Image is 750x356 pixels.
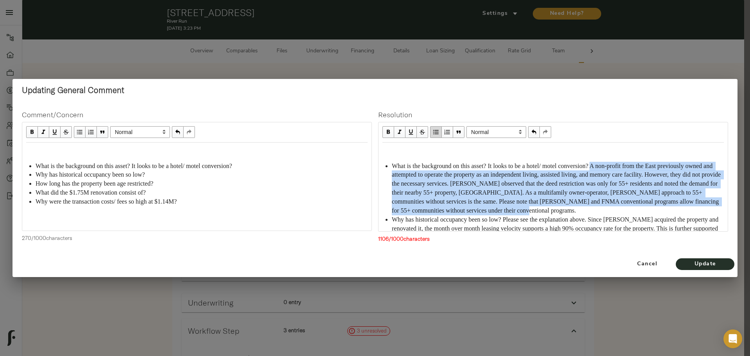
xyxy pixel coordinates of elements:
button: Blockquote [453,126,464,138]
h2: Updating General Comment [22,85,728,95]
button: UL [430,126,442,138]
button: Cancel [622,254,673,274]
button: Blockquote [97,126,108,138]
span: What is the background on this asset? It looks to be a hotel/ motel conversion? A non-profit from... [392,163,722,214]
select: Block type [110,126,170,138]
button: Undo [172,126,184,138]
p: 1106 / 1000 characters [378,235,728,243]
button: Underline [49,126,61,138]
button: Bold [26,126,38,138]
span: Why were the transaction costs/ fees so high at $1.14M? [36,198,177,205]
div: Edit text [379,143,727,231]
span: Update [684,259,727,269]
button: Undo [528,126,540,138]
h4: Comment/Concern [22,111,372,119]
button: Redo [184,126,195,138]
button: Strikethrough [417,126,428,138]
select: Block type [466,126,526,138]
span: Normal [110,126,170,138]
button: OL [86,126,97,138]
span: What did the $1.75M renovation consist of? [36,189,146,196]
button: Bold [382,126,394,138]
button: Italic [394,126,405,138]
span: Why has historical occupancy been so low? Please see the explanation above. Since [PERSON_NAME] a... [392,216,720,241]
button: Redo [540,126,551,138]
button: UL [74,126,86,138]
div: Open Intercom Messenger [723,329,742,348]
span: Cancel [625,259,670,269]
span: What is the background on this asset? It looks to be a hotel/ motel conversion? [36,163,232,169]
span: Why has historical occupancy been so low? [36,171,145,178]
div: Edit text [23,143,371,210]
button: OL [442,126,453,138]
h4: Resolution [378,111,728,119]
button: Italic [38,126,49,138]
button: Underline [405,126,417,138]
button: Update [676,258,734,270]
span: How long has the property been age restricted? [36,180,154,187]
p: 270 / 1000 characters [22,234,372,242]
button: Strikethrough [61,126,72,138]
span: Normal [466,126,526,138]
